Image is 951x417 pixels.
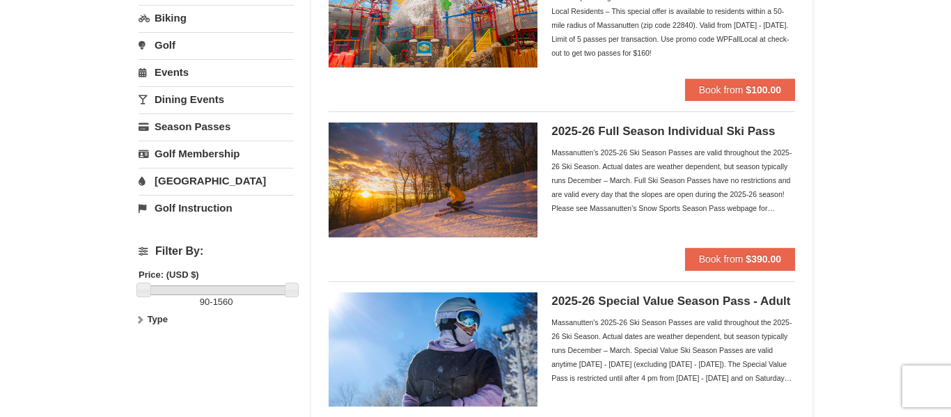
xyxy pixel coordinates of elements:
[139,32,294,58] a: Golf
[551,125,795,139] h5: 2025-26 Full Season Individual Ski Pass
[139,195,294,221] a: Golf Instruction
[139,113,294,139] a: Season Passes
[746,84,781,95] strong: $100.00
[139,168,294,194] a: [GEOGRAPHIC_DATA]
[551,315,795,385] div: Massanutten's 2025-26 Ski Season Passes are valid throughout the 2025-26 Ski Season. Actual dates...
[329,292,537,407] img: 6619937-198-dda1df27.jpg
[685,79,795,101] button: Book from $100.00
[200,297,210,307] span: 90
[148,314,168,324] strong: Type
[139,141,294,166] a: Golf Membership
[685,248,795,270] button: Book from $390.00
[699,253,744,265] span: Book from
[139,86,294,112] a: Dining Events
[213,297,233,307] span: 1560
[746,253,781,265] strong: $390.00
[551,145,795,215] div: Massanutten's 2025-26 Ski Season Passes are valid throughout the 2025-26 Ski Season. Actual dates...
[139,245,294,258] h4: Filter By:
[139,269,199,280] strong: Price: (USD $)
[699,84,744,95] span: Book from
[329,123,537,237] img: 6619937-208-2295c65e.jpg
[139,295,294,309] label: -
[139,5,294,31] a: Biking
[551,294,795,308] h5: 2025-26 Special Value Season Pass - Adult
[139,59,294,85] a: Events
